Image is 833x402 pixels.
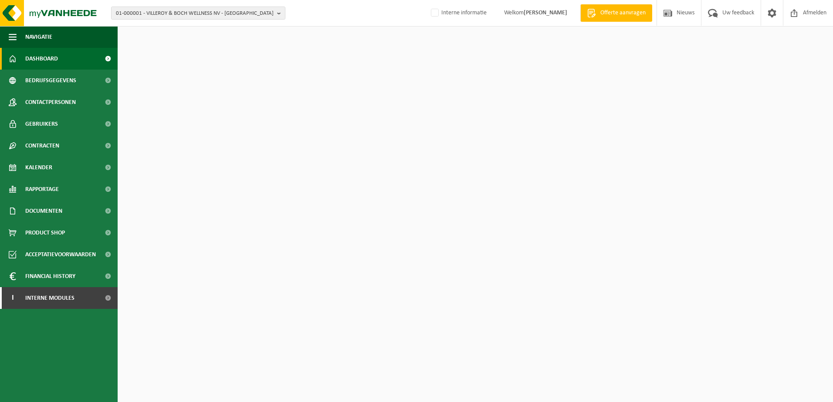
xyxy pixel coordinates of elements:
[25,48,58,70] span: Dashboard
[25,265,75,287] span: Financial History
[25,244,96,265] span: Acceptatievoorwaarden
[429,7,487,20] label: Interne informatie
[9,287,17,309] span: I
[524,10,567,16] strong: [PERSON_NAME]
[25,200,62,222] span: Documenten
[598,9,648,17] span: Offerte aanvragen
[25,135,59,157] span: Contracten
[25,157,52,178] span: Kalender
[25,287,74,309] span: Interne modules
[25,26,52,48] span: Navigatie
[25,222,65,244] span: Product Shop
[25,70,76,91] span: Bedrijfsgegevens
[111,7,285,20] button: 01-000001 - VILLEROY & BOCH WELLNESS NV - [GEOGRAPHIC_DATA]
[25,91,76,113] span: Contactpersonen
[25,113,58,135] span: Gebruikers
[116,7,274,20] span: 01-000001 - VILLEROY & BOCH WELLNESS NV - [GEOGRAPHIC_DATA]
[25,178,59,200] span: Rapportage
[580,4,652,22] a: Offerte aanvragen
